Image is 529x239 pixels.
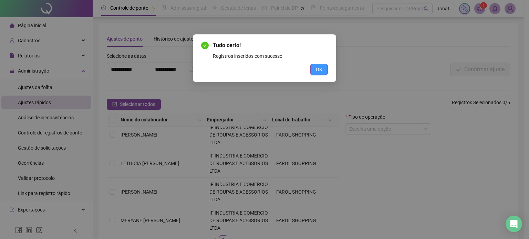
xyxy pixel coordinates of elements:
span: OK [316,66,322,73]
button: OK [310,64,328,75]
div: Registros inseridos com sucesso [213,52,328,60]
div: Open Intercom Messenger [506,216,522,232]
span: check-circle [201,42,209,49]
span: Tudo certo! [213,41,328,50]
